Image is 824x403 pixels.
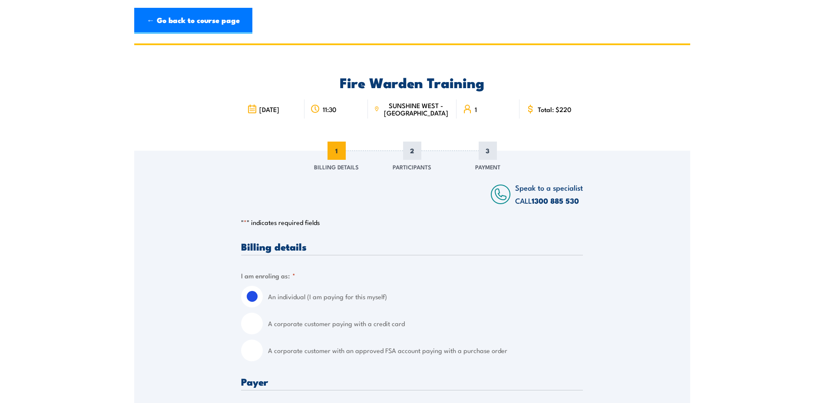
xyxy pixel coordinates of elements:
span: 2 [403,142,421,160]
h3: Billing details [241,241,583,251]
h3: Payer [241,377,583,386]
h2: Fire Warden Training [241,76,583,88]
label: An individual (I am paying for this myself) [268,286,583,307]
span: Billing Details [314,162,359,171]
span: 1 [475,106,477,113]
legend: I am enroling as: [241,271,295,281]
label: A corporate customer paying with a credit card [268,313,583,334]
p: " " indicates required fields [241,218,583,227]
span: Total: $220 [538,106,571,113]
span: Payment [475,162,500,171]
span: 3 [479,142,497,160]
span: 1 [328,142,346,160]
span: [DATE] [259,106,279,113]
span: 11:30 [323,106,336,113]
span: Speak to a specialist CALL [515,182,583,206]
a: 1300 885 530 [532,195,579,206]
span: SUNSHINE WEST - [GEOGRAPHIC_DATA] [382,102,450,116]
label: A corporate customer with an approved FSA account paying with a purchase order [268,340,583,361]
a: ← Go back to course page [134,8,252,34]
span: Participants [393,162,431,171]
